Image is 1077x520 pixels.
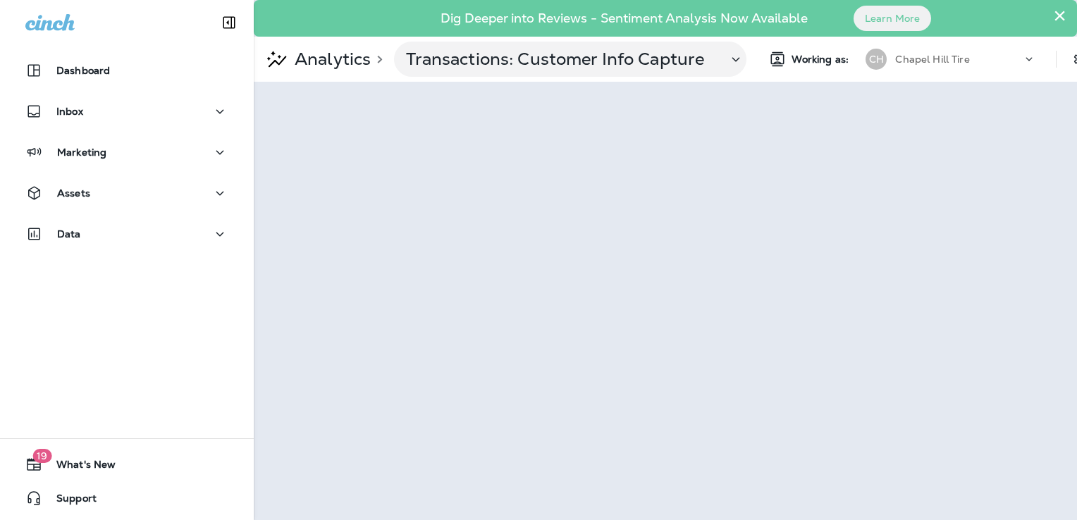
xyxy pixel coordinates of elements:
span: What's New [42,459,116,476]
button: Dashboard [14,56,240,85]
span: 19 [32,449,51,463]
p: > [371,54,383,65]
button: Collapse Sidebar [209,8,249,37]
button: Marketing [14,138,240,166]
p: Data [57,228,81,240]
button: Inbox [14,97,240,125]
button: Close [1053,4,1066,27]
p: Dashboard [56,65,110,76]
button: 19What's New [14,450,240,478]
button: Learn More [854,6,931,31]
button: Support [14,484,240,512]
p: Marketing [57,147,106,158]
p: Analytics [289,49,371,70]
span: Working as: [792,54,851,66]
span: Support [42,493,97,509]
button: Assets [14,179,240,207]
p: Inbox [56,106,83,117]
p: Transactions: Customer Info Capture [406,49,716,70]
div: CH [866,49,887,70]
p: Chapel Hill Tire [895,54,969,65]
p: Assets [57,187,90,199]
p: Dig Deeper into Reviews - Sentiment Analysis Now Available [400,16,849,20]
button: Data [14,220,240,248]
